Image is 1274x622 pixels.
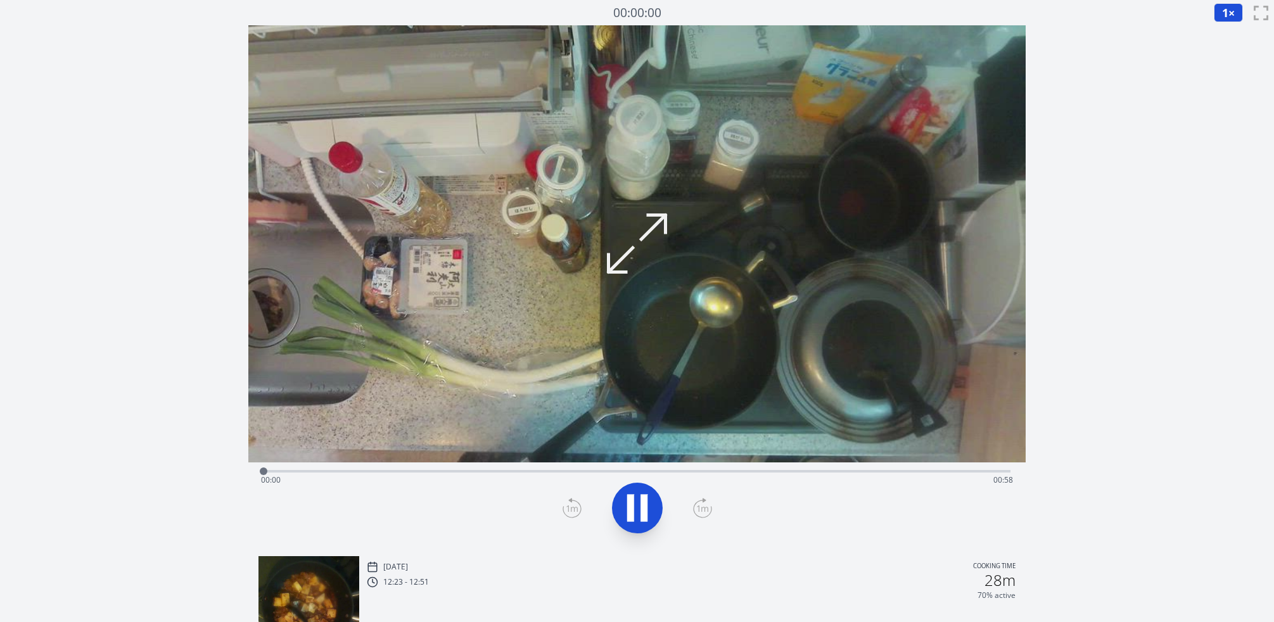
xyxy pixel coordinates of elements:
p: [DATE] [383,562,408,572]
span: 1 [1222,5,1228,20]
p: 70% active [978,590,1016,600]
a: 00:00:00 [613,4,661,22]
p: 12:23 - 12:51 [383,577,429,587]
p: Cooking time [973,561,1016,573]
h2: 28m [984,573,1016,588]
button: 1× [1214,3,1243,22]
span: 00:58 [993,474,1013,485]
